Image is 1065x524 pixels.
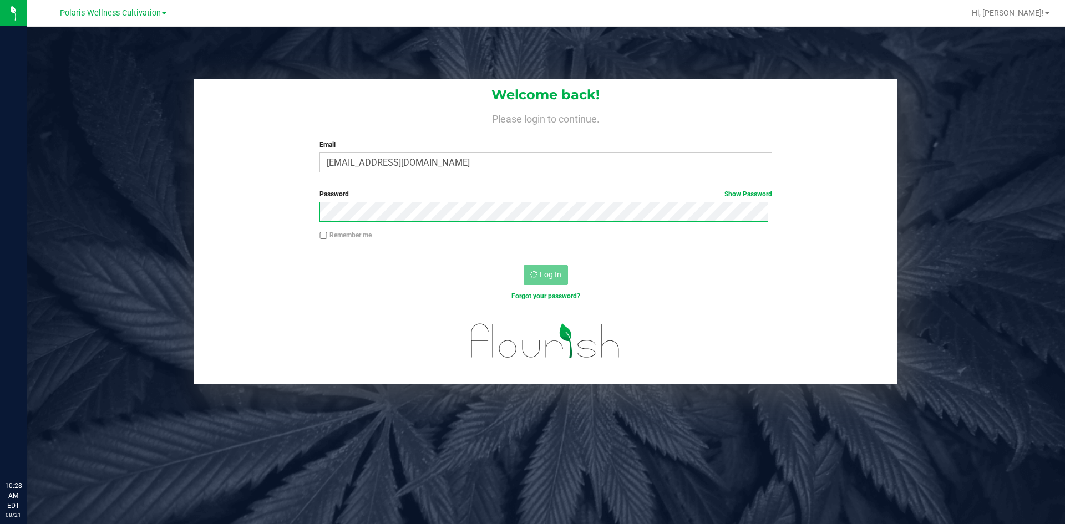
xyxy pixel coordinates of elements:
span: Polaris Wellness Cultivation [60,8,161,18]
span: Hi, [PERSON_NAME]! [972,8,1044,17]
input: Remember me [319,232,327,240]
a: Forgot your password? [511,292,580,300]
p: 10:28 AM EDT [5,481,22,511]
button: Log In [524,265,568,285]
h1: Welcome back! [194,88,897,102]
label: Email [319,140,772,150]
p: 08/21 [5,511,22,519]
span: Password [319,190,349,198]
span: Log In [540,270,561,279]
a: Show Password [724,190,772,198]
label: Remember me [319,230,372,240]
h4: Please login to continue. [194,111,897,124]
img: flourish_logo.svg [458,313,633,369]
